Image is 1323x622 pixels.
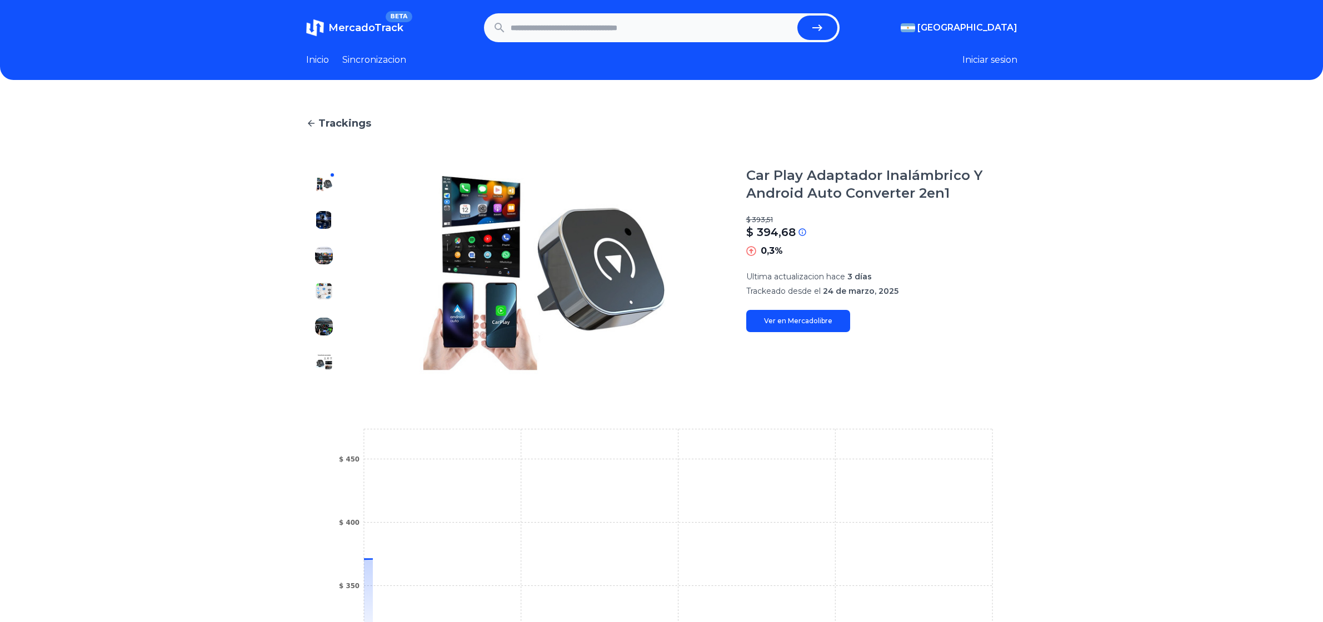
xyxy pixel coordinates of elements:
[746,224,796,240] p: $ 394,68
[315,282,333,300] img: Car Play Adaptador Inalámbrico Y Android Auto Converter 2en1
[315,211,333,229] img: Car Play Adaptador Inalámbrico Y Android Auto Converter 2en1
[306,19,324,37] img: MercadoTrack
[761,244,783,258] p: 0,3%
[339,582,360,590] tspan: $ 350
[823,286,898,296] span: 24 de marzo, 2025
[364,167,724,380] img: Car Play Adaptador Inalámbrico Y Android Auto Converter 2en1
[746,167,1017,202] h1: Car Play Adaptador Inalámbrico Y Android Auto Converter 2en1
[315,247,333,264] img: Car Play Adaptador Inalámbrico Y Android Auto Converter 2en1
[315,318,333,335] img: Car Play Adaptador Inalámbrico Y Android Auto Converter 2en1
[847,272,872,282] span: 3 días
[339,455,360,463] tspan: $ 450
[386,11,412,22] span: BETA
[315,175,333,193] img: Car Play Adaptador Inalámbrico Y Android Auto Converter 2en1
[306,19,403,37] a: MercadoTrackBETA
[746,286,821,296] span: Trackeado desde el
[901,21,1017,34] button: [GEOGRAPHIC_DATA]
[306,116,1017,131] a: Trackings
[917,21,1017,34] span: [GEOGRAPHIC_DATA]
[306,53,329,67] a: Inicio
[746,215,1017,224] p: $ 393,51
[962,53,1017,67] button: Iniciar sesion
[328,22,403,34] span: MercadoTrack
[746,272,845,282] span: Ultima actualizacion hace
[315,353,333,371] img: Car Play Adaptador Inalámbrico Y Android Auto Converter 2en1
[901,23,915,32] img: Argentina
[342,53,406,67] a: Sincronizacion
[339,519,360,526] tspan: $ 400
[318,116,371,131] span: Trackings
[746,310,850,332] a: Ver en Mercadolibre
